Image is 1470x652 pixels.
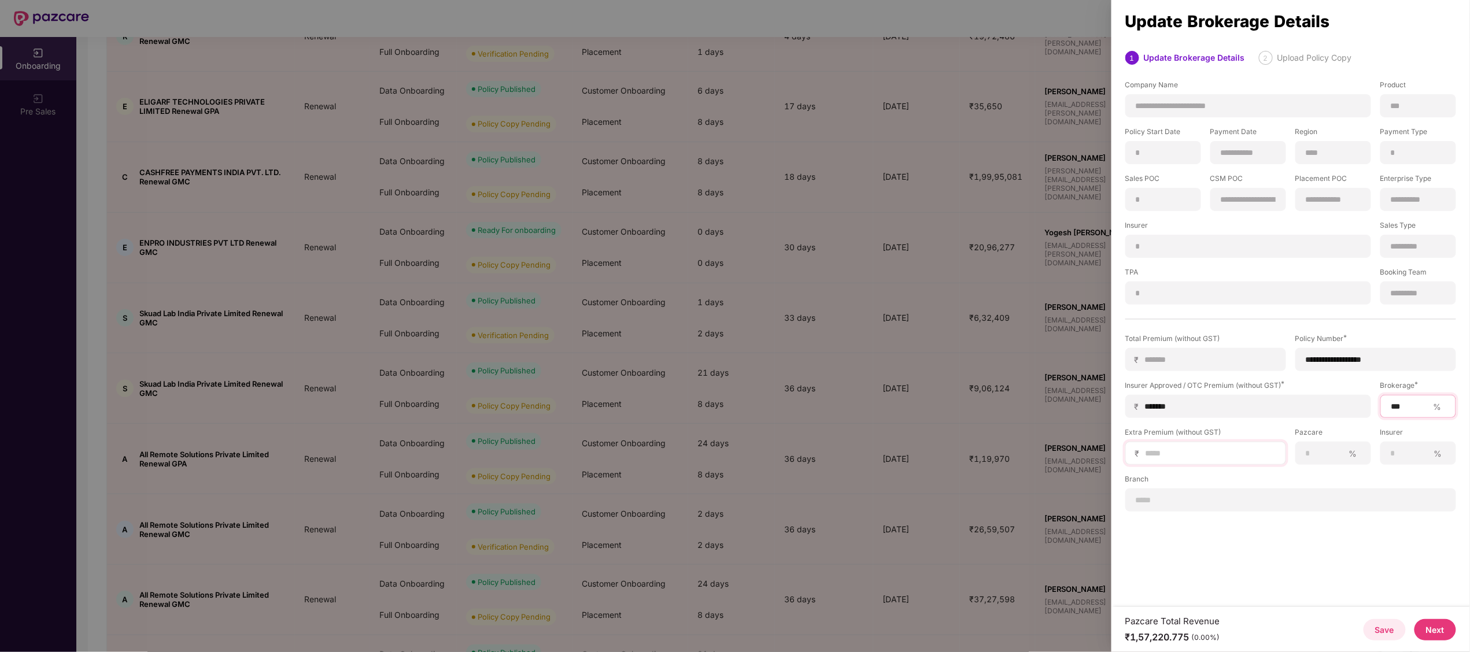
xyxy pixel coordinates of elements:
label: Sales POC [1125,173,1201,188]
label: Enterprise Type [1380,173,1456,188]
label: Insurer [1380,427,1456,442]
div: Brokerage [1380,380,1456,390]
div: ₹1,57,220.775 [1125,631,1220,643]
label: TPA [1125,267,1371,281]
label: Sales Type [1380,220,1456,235]
span: ₹ [1135,354,1144,365]
label: Pazcare [1295,427,1371,442]
button: Save [1364,619,1406,640]
label: Policy Start Date [1125,127,1201,141]
label: Insurer [1125,220,1371,235]
span: % [1430,448,1447,459]
button: Next [1414,619,1456,640]
div: (0.00%) [1192,633,1220,642]
label: Payment Type [1380,127,1456,141]
div: Insurer Approved / OTC Premium (without GST) [1125,380,1371,390]
label: Branch [1125,474,1456,488]
div: Upload Policy Copy [1277,51,1352,65]
label: Placement POC [1295,173,1371,188]
div: Pazcare Total Revenue [1125,616,1220,627]
span: 2 [1264,54,1268,62]
label: Payment Date [1210,127,1286,141]
span: ₹ [1135,401,1144,412]
label: CSM POC [1210,173,1286,188]
label: Region [1295,127,1371,141]
span: % [1429,401,1446,412]
label: Product [1380,80,1456,94]
label: Extra Premium (without GST) [1125,427,1286,442]
label: Company Name [1125,80,1371,94]
label: Total Premium (without GST) [1125,334,1286,348]
div: Policy Number [1295,334,1456,343]
span: % [1345,448,1362,459]
div: Update Brokerage Details [1144,51,1245,65]
span: 1 [1130,54,1135,62]
label: Booking Team [1380,267,1456,281]
div: Update Brokerage Details [1125,15,1456,28]
span: ₹ [1135,448,1144,459]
